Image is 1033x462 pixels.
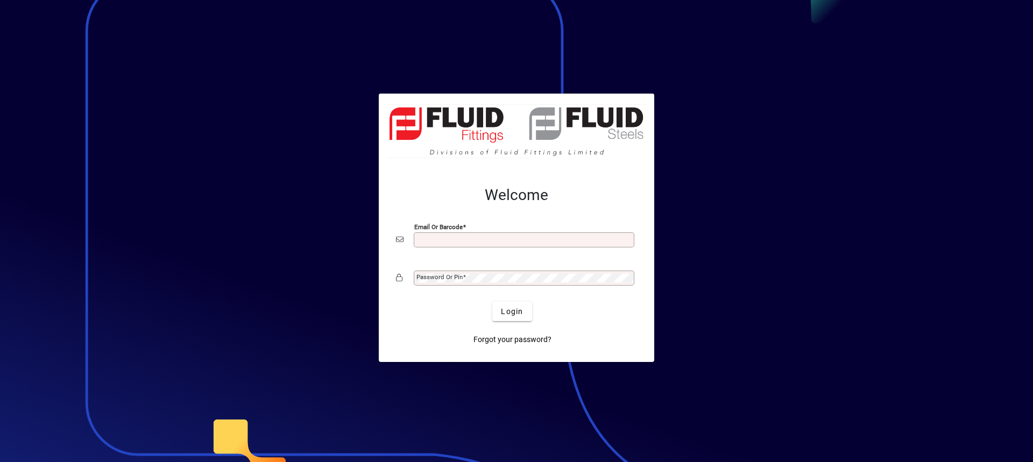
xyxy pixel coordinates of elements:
[396,186,637,204] h2: Welcome
[416,273,463,281] mat-label: Password or Pin
[473,334,551,345] span: Forgot your password?
[414,223,463,231] mat-label: Email or Barcode
[492,302,532,321] button: Login
[469,330,556,349] a: Forgot your password?
[501,306,523,317] span: Login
